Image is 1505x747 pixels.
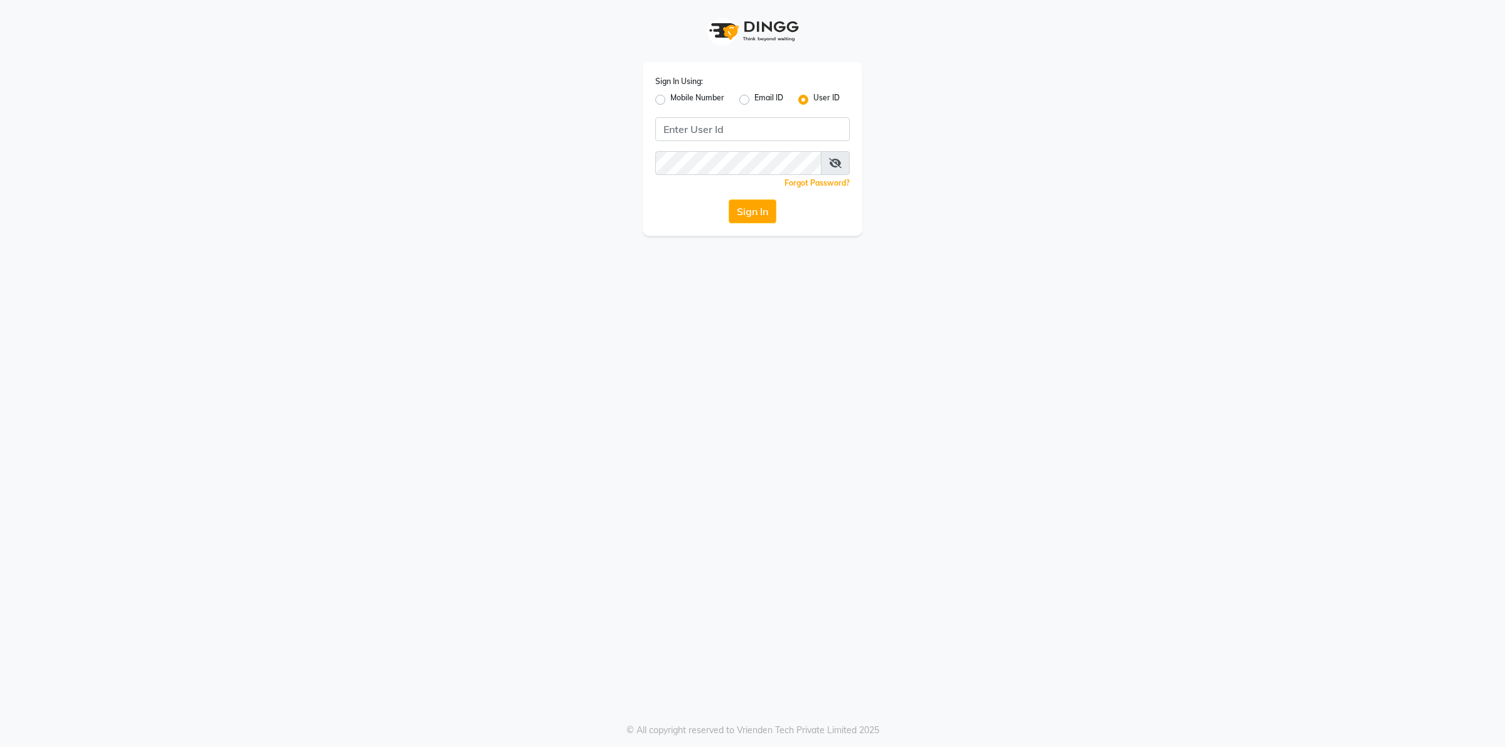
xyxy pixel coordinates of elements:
label: Email ID [754,92,783,107]
img: logo1.svg [702,13,803,50]
input: Username [655,117,850,141]
a: Forgot Password? [784,178,850,188]
button: Sign In [729,199,776,223]
label: Mobile Number [670,92,724,107]
label: Sign In Using: [655,76,703,87]
label: User ID [813,92,840,107]
input: Username [655,151,821,175]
